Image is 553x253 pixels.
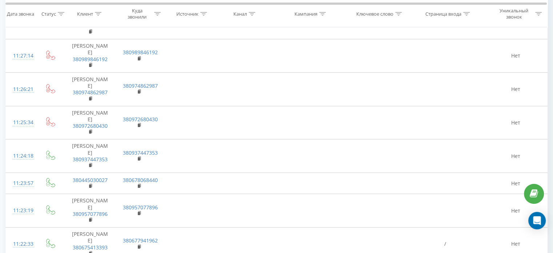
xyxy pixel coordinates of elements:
a: 380675413393 [73,244,108,251]
td: Нет [484,173,547,194]
a: 380974862987 [123,82,158,89]
div: Кампания [294,11,317,17]
div: Ключевое слово [356,11,393,17]
div: Источник [176,11,199,17]
td: [PERSON_NAME] [64,106,115,139]
div: Open Intercom Messenger [528,212,546,229]
a: 380974862987 [73,89,108,96]
div: 11:24:18 [13,149,30,163]
div: Статус [41,11,56,17]
td: Нет [484,194,547,228]
div: 11:23:19 [13,203,30,218]
div: 11:25:34 [13,115,30,130]
div: 11:26:21 [13,82,30,96]
td: Нет [484,106,547,139]
td: Нет [484,139,547,173]
a: 380957077896 [123,204,158,211]
div: Страница входа [425,11,461,17]
a: 380989846192 [123,49,158,56]
div: 11:23:57 [13,176,30,190]
a: 380674024587 [73,22,108,29]
a: 380678068440 [123,177,158,183]
a: 380972680430 [123,116,158,123]
div: Дата звонка [7,11,34,17]
a: 380445030027 [73,177,108,183]
div: 11:22:33 [13,237,30,251]
td: [PERSON_NAME] [64,139,115,173]
a: 380972680430 [73,122,108,129]
div: Уникальный звонок [494,8,533,20]
td: [PERSON_NAME] [64,72,115,106]
td: [PERSON_NAME] [64,39,115,73]
div: 11:27:14 [13,49,30,63]
td: [PERSON_NAME] [64,194,115,228]
a: 380989846192 [73,56,108,63]
a: 380677941962 [123,237,158,244]
a: 380957077896 [73,210,108,217]
div: Канал [233,11,247,17]
a: 380937447353 [73,156,108,163]
td: Нет [484,72,547,106]
div: Клиент [77,11,93,17]
td: Нет [484,39,547,73]
a: 380937447353 [123,149,158,156]
div: Куда звонили [122,8,153,20]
